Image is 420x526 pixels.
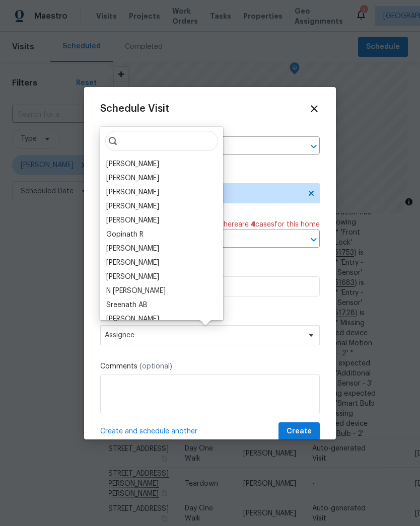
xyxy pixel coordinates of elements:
[307,139,321,154] button: Open
[287,425,312,438] span: Create
[251,221,255,228] span: 4
[106,258,159,268] div: [PERSON_NAME]
[106,272,159,282] div: [PERSON_NAME]
[307,233,321,247] button: Open
[309,103,320,114] span: Close
[106,300,148,310] div: Sreenath AB
[106,244,159,254] div: [PERSON_NAME]
[106,230,144,240] div: Gopinath R
[100,426,197,436] span: Create and schedule another
[106,159,159,169] div: [PERSON_NAME]
[278,422,320,441] button: Create
[100,361,320,371] label: Comments
[100,126,320,136] label: Home
[106,215,159,226] div: [PERSON_NAME]
[106,173,159,183] div: [PERSON_NAME]
[105,331,302,339] span: Assignee
[106,187,159,197] div: [PERSON_NAME]
[106,314,159,324] div: [PERSON_NAME]
[106,286,166,296] div: N [PERSON_NAME]
[106,201,159,211] div: [PERSON_NAME]
[219,219,320,230] span: There are case s for this home
[139,363,172,370] span: (optional)
[100,104,169,114] span: Schedule Visit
